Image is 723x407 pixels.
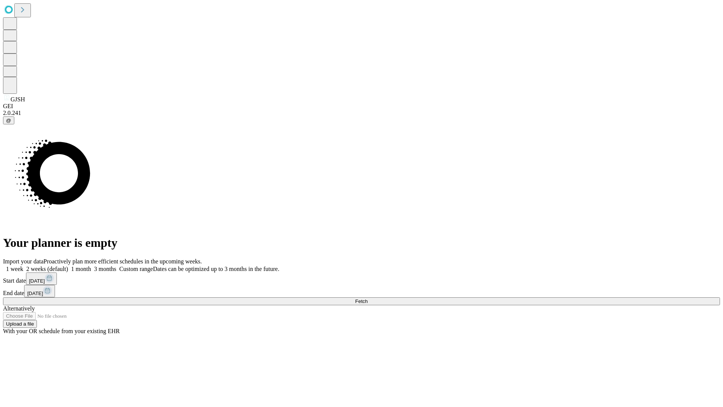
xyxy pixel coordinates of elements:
button: Upload a file [3,320,37,328]
span: Fetch [355,298,368,304]
span: Alternatively [3,305,35,312]
button: Fetch [3,297,720,305]
span: [DATE] [27,291,43,296]
button: @ [3,116,14,124]
span: 3 months [94,266,116,272]
span: Custom range [119,266,153,272]
button: [DATE] [24,285,55,297]
span: 1 month [71,266,91,272]
div: 2.0.241 [3,110,720,116]
span: [DATE] [29,278,45,284]
span: Import your data [3,258,44,265]
span: GJSH [11,96,25,103]
span: With your OR schedule from your existing EHR [3,328,120,334]
div: Start date [3,272,720,285]
div: GEI [3,103,720,110]
h1: Your planner is empty [3,236,720,250]
span: 2 weeks (default) [26,266,68,272]
button: [DATE] [26,272,57,285]
span: @ [6,118,11,123]
span: 1 week [6,266,23,272]
span: Dates can be optimized up to 3 months in the future. [153,266,279,272]
span: Proactively plan more efficient schedules in the upcoming weeks. [44,258,202,265]
div: End date [3,285,720,297]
